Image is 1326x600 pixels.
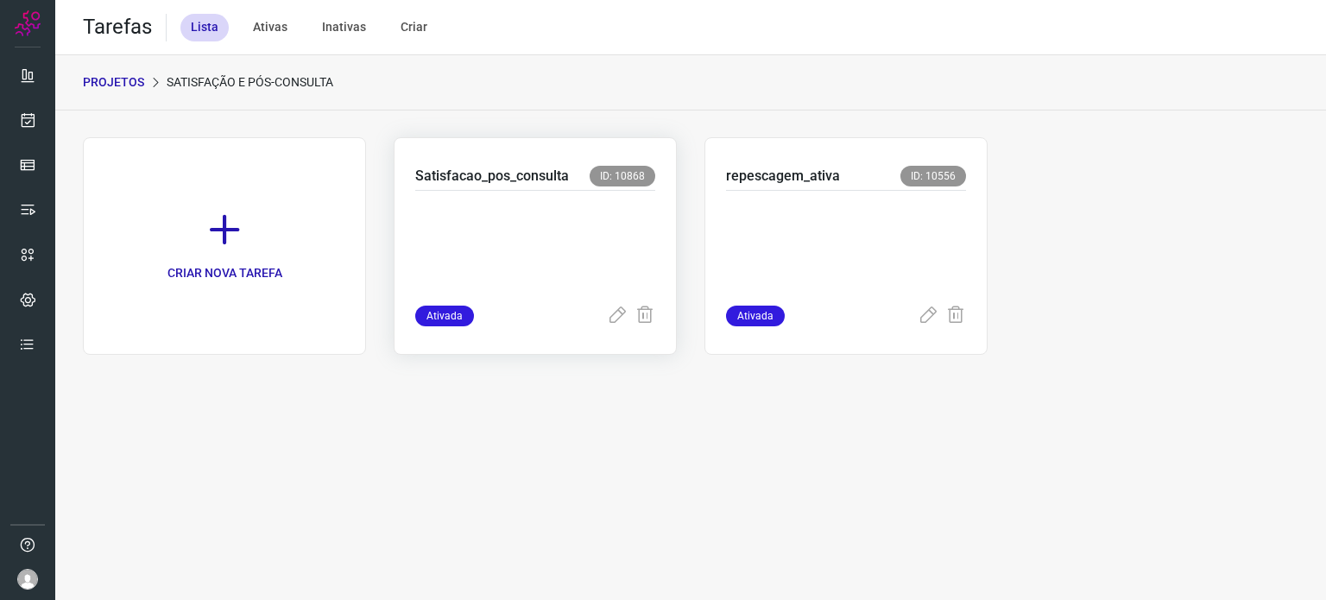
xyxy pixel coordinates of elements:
[312,14,376,41] div: Inativas
[167,73,333,92] p: Satisfação e Pós-Consulta
[243,14,298,41] div: Ativas
[390,14,438,41] div: Criar
[590,166,655,186] span: ID: 10868
[17,569,38,590] img: avatar-user-boy.jpg
[83,73,144,92] p: PROJETOS
[726,166,840,186] p: repescagem_ativa
[180,14,229,41] div: Lista
[415,306,474,326] span: Ativada
[83,15,152,40] h2: Tarefas
[415,166,569,186] p: Satisfacao_pos_consulta
[15,10,41,36] img: Logo
[167,264,282,282] p: CRIAR NOVA TAREFA
[900,166,966,186] span: ID: 10556
[726,306,785,326] span: Ativada
[83,137,366,355] a: CRIAR NOVA TAREFA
